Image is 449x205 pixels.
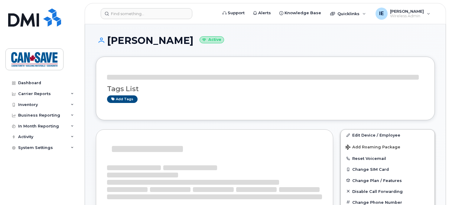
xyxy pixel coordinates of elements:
[341,141,434,153] button: Add Roaming Package
[200,36,224,43] small: Active
[352,178,402,183] span: Change Plan / Features
[341,153,434,164] button: Reset Voicemail
[107,95,138,103] a: Add tags
[341,175,434,186] button: Change Plan / Features
[341,130,434,141] a: Edit Device / Employee
[96,35,435,46] h1: [PERSON_NAME]
[341,186,434,197] button: Disable Call Forwarding
[107,85,424,93] h3: Tags List
[352,189,403,193] span: Disable Call Forwarding
[346,145,400,150] span: Add Roaming Package
[341,164,434,175] button: Change SIM Card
